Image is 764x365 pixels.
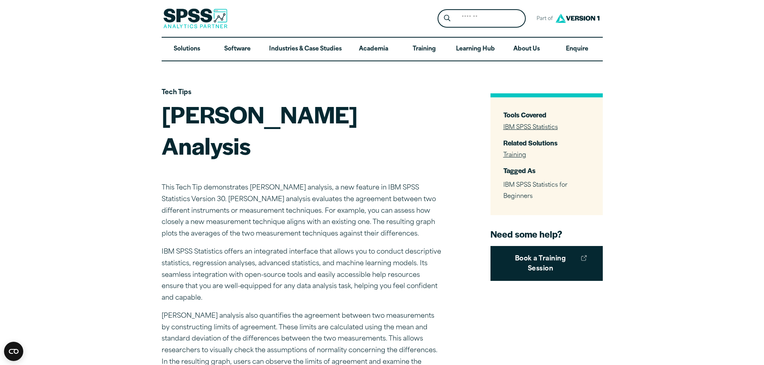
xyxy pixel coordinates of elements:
[503,182,567,200] span: IBM SPSS Statistics for Beginners
[503,152,526,158] a: Training
[503,110,590,119] h3: Tools Covered
[503,138,590,147] h3: Related Solutions
[501,38,552,61] a: About Us
[162,38,212,61] a: Solutions
[212,38,263,61] a: Software
[503,125,558,131] a: IBM SPSS Statistics
[263,38,348,61] a: Industries & Case Studies
[162,38,603,61] nav: Desktop version of site main menu
[552,38,602,61] a: Enquire
[490,228,603,240] h4: Need some help?
[444,15,450,22] svg: Search magnifying glass icon
[162,99,442,161] h1: [PERSON_NAME] Analysis
[162,246,442,304] p: IBM SPSS Statistics offers an integrated interface that allows you to conduct descriptive statist...
[490,246,603,281] a: Book a Training Session
[399,38,449,61] a: Training
[438,9,526,28] form: Site Header Search Form
[503,166,590,175] h3: Tagged As
[532,13,553,25] span: Part of
[553,11,602,26] img: Version1 Logo
[348,38,399,61] a: Academia
[450,38,501,61] a: Learning Hub
[162,182,442,240] p: This Tech Tip demonstrates [PERSON_NAME] analysis, a new feature in IBM SPSS Statistics Version 3...
[163,8,227,28] img: SPSS Analytics Partner
[440,11,454,26] button: Search magnifying glass icon
[4,342,23,361] button: Open CMP widget
[162,87,442,99] p: Tech Tips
